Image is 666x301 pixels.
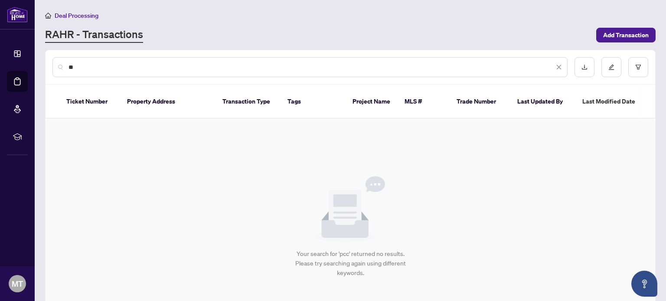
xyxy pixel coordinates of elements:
span: Add Transaction [603,28,649,42]
span: edit [608,64,614,70]
span: Last Modified Date [582,97,635,106]
button: Open asap [631,271,657,297]
th: Trade Number [450,85,510,119]
button: filter [628,57,648,77]
button: edit [601,57,621,77]
span: download [581,64,588,70]
img: logo [7,6,28,23]
span: close [556,64,562,70]
div: Your search for 'pcc' returned no results. Please try searching again using different keywords. [292,249,409,278]
th: Tags [281,85,346,119]
th: Last Modified Date [575,85,653,119]
th: Property Address [120,85,215,119]
span: filter [635,64,641,70]
th: Ticket Number [59,85,120,119]
button: download [575,57,594,77]
a: RAHR - Transactions [45,27,143,43]
span: home [45,13,51,19]
th: MLS # [398,85,450,119]
th: Project Name [346,85,398,119]
span: MT [12,278,23,290]
span: Deal Processing [55,12,98,19]
button: Add Transaction [596,28,656,42]
th: Transaction Type [215,85,281,119]
th: Last Updated By [510,85,575,119]
img: Null State Icon [316,176,385,242]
